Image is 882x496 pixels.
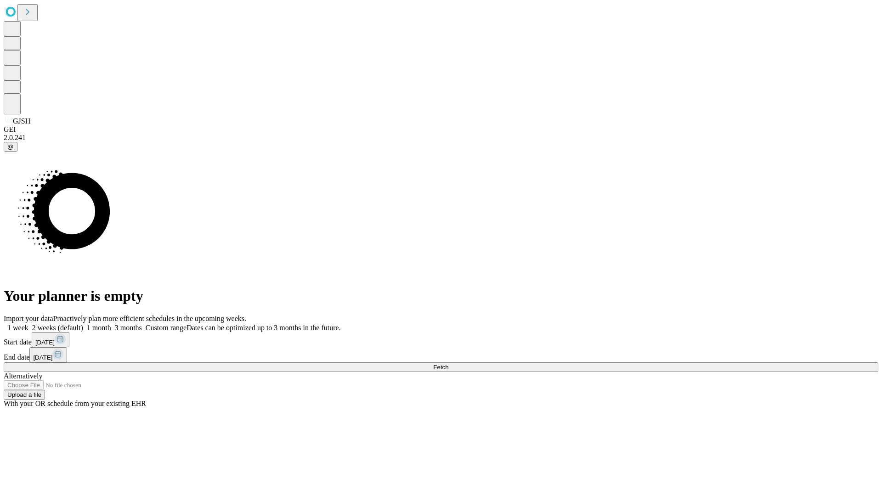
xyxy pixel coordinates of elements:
div: GEI [4,125,878,134]
span: 1 week [7,324,28,332]
button: [DATE] [29,347,67,362]
span: @ [7,143,14,150]
button: @ [4,142,17,152]
button: Fetch [4,362,878,372]
h1: Your planner is empty [4,287,878,304]
span: Proactively plan more efficient schedules in the upcoming weeks. [53,315,246,322]
span: [DATE] [35,339,55,346]
span: 1 month [87,324,111,332]
span: 2 weeks (default) [32,324,83,332]
span: Alternatively [4,372,42,380]
span: [DATE] [33,354,52,361]
span: With your OR schedule from your existing EHR [4,400,146,407]
span: Import your data [4,315,53,322]
div: End date [4,347,878,362]
span: GJSH [13,117,30,125]
span: Fetch [433,364,448,371]
span: Dates can be optimized up to 3 months in the future. [187,324,340,332]
button: [DATE] [32,332,69,347]
span: 3 months [115,324,142,332]
div: 2.0.241 [4,134,878,142]
span: Custom range [146,324,187,332]
div: Start date [4,332,878,347]
button: Upload a file [4,390,45,400]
